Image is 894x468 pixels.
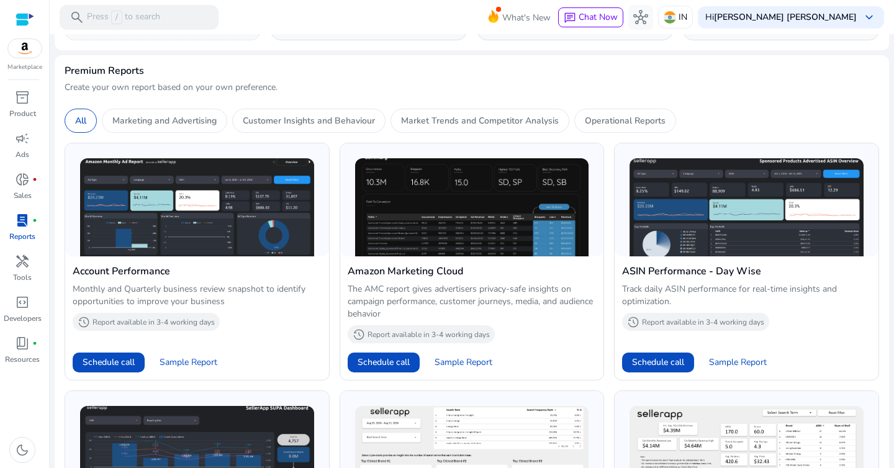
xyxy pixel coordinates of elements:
[150,353,227,372] button: Sample Report
[709,356,767,369] span: Sample Report
[32,177,37,182] span: fiber_manual_record
[714,11,857,23] b: [PERSON_NAME] [PERSON_NAME]
[15,90,30,105] span: inventory_2
[358,356,410,369] span: Schedule call
[4,313,42,324] p: Developers
[14,190,32,201] p: Sales
[111,11,122,24] span: /
[622,353,694,372] button: Schedule call
[65,65,144,77] h4: Premium Reports
[633,10,648,25] span: hub
[679,6,687,28] p: IN
[502,7,551,29] span: What's New
[401,114,559,127] p: Market Trends and Competitor Analysis
[15,213,30,228] span: lab_profile
[15,443,30,457] span: dark_mode
[15,172,30,187] span: donut_small
[15,336,30,351] span: book_4
[73,353,145,372] button: Schedule call
[65,81,879,94] p: Create your own report based on your own preference.
[664,11,676,24] img: in.svg
[632,356,684,369] span: Schedule call
[7,63,42,72] p: Marketplace
[348,264,597,279] h4: Amazon Marketing Cloud
[70,10,84,25] span: search
[9,231,35,242] p: Reports
[705,13,857,22] p: Hi
[348,283,597,320] p: The AMC report gives advertisers privacy-safe insights on campaign performance, customer journeys...
[112,114,217,127] p: Marketing and Advertising
[435,356,492,369] span: Sample Report
[73,264,322,279] h4: Account Performance
[16,149,29,160] p: Ads
[622,283,871,308] p: Track daily ASIN performance for real-time insights and optimization.
[368,330,490,340] p: Report available in 3-4 working days
[699,353,777,372] button: Sample Report
[622,264,871,279] h4: ASIN Performance - Day Wise
[15,254,30,269] span: handyman
[83,356,135,369] span: Schedule call
[15,131,30,146] span: campaign
[5,354,40,365] p: Resources
[87,11,160,24] p: Press to search
[32,341,37,346] span: fiber_manual_record
[13,272,32,283] p: Tools
[73,283,322,308] p: Monthly and Quarterly business review snapshot to identify opportunities to improve your business
[425,353,502,372] button: Sample Report
[160,356,217,369] span: Sample Report
[32,218,37,223] span: fiber_manual_record
[9,108,36,119] p: Product
[93,317,215,327] p: Report available in 3-4 working days
[243,114,375,127] p: Customer Insights and Behaviour
[15,295,30,310] span: code_blocks
[627,316,639,328] span: history_2
[585,114,666,127] p: Operational Reports
[558,7,623,27] button: chatChat Now
[642,317,764,327] p: Report available in 3-4 working days
[348,353,420,372] button: Schedule call
[75,114,86,127] p: All
[862,10,877,25] span: keyboard_arrow_down
[8,39,42,58] img: amazon.svg
[579,11,618,23] span: Chat Now
[353,328,365,341] span: history_2
[564,12,576,24] span: chat
[628,5,653,30] button: hub
[78,316,90,328] span: history_2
